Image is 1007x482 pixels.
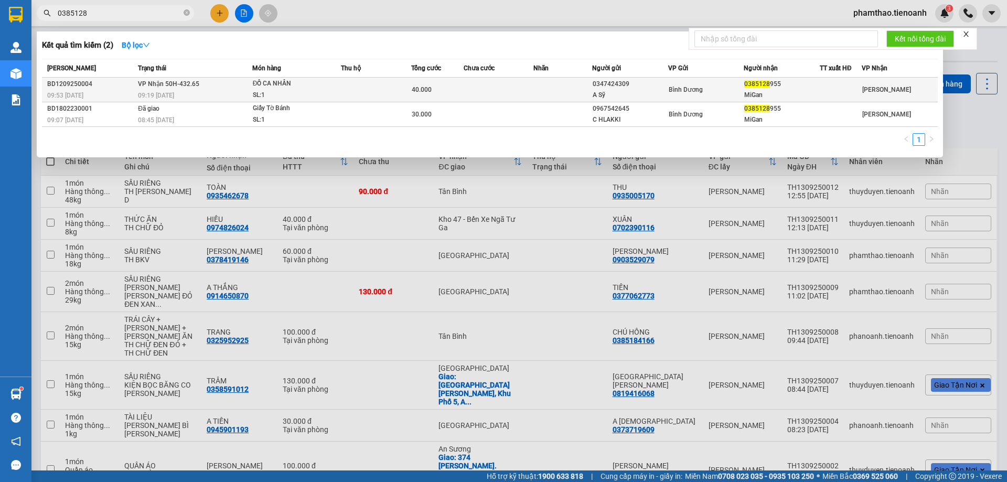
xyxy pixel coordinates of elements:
div: ĐỒ CA NHÂN [253,78,331,90]
div: SL: 1 [253,114,331,126]
img: warehouse-icon [10,42,22,53]
span: Bình Dương [669,111,703,118]
span: search [44,9,51,17]
span: Bình Dương [669,86,703,93]
span: 0385128 [744,80,770,88]
sup: 1 [20,387,23,390]
span: Tổng cước [411,65,441,72]
div: BD1802230001 [47,103,135,114]
span: message [11,460,21,470]
span: [PERSON_NAME] [47,65,96,72]
div: 0347424309 [593,79,668,90]
span: VP Nhận 50H-432.65 [138,80,199,88]
div: A Sỹ [593,90,668,101]
div: MiGan [744,90,819,101]
div: 955 [744,79,819,90]
input: Nhập số tổng đài [694,30,878,47]
span: Thu hộ [341,65,361,72]
span: Đã giao [138,105,159,112]
span: 30.000 [412,111,432,118]
div: MiGan [744,114,819,125]
div: 955 [744,103,819,114]
span: close [962,30,970,38]
li: Previous Page [900,133,913,146]
button: right [925,133,938,146]
span: Người nhận [744,65,778,72]
span: 08:45 [DATE] [138,116,174,124]
span: Chưa cước [464,65,495,72]
div: BD1209250004 [47,79,135,90]
a: 1 [913,134,925,145]
span: question-circle [11,413,21,423]
button: Kết nối tổng đài [886,30,954,47]
span: Người gửi [592,65,621,72]
span: 09:07 [DATE] [47,116,83,124]
span: right [928,136,935,142]
button: Bộ lọcdown [113,37,158,53]
img: solution-icon [10,94,22,105]
div: Giấy Tờ Bánh [253,103,331,114]
h3: Kết quả tìm kiếm ( 2 ) [42,40,113,51]
span: 09:19 [DATE] [138,92,174,99]
span: VP Nhận [862,65,887,72]
span: notification [11,436,21,446]
div: C HLAKKI [593,114,668,125]
span: left [903,136,909,142]
span: [PERSON_NAME] [862,111,911,118]
span: Kết nối tổng đài [895,33,946,45]
div: 0967542645 [593,103,668,114]
input: Tìm tên, số ĐT hoặc mã đơn [58,7,181,19]
li: 1 [913,133,925,146]
span: Nhãn [533,65,549,72]
span: down [143,41,150,49]
img: logo-vxr [9,7,23,23]
span: close-circle [184,9,190,16]
span: close-circle [184,8,190,18]
span: Món hàng [252,65,281,72]
span: 09:53 [DATE] [47,92,83,99]
span: [PERSON_NAME] [862,86,911,93]
span: Trạng thái [138,65,166,72]
li: Next Page [925,133,938,146]
span: TT xuất HĐ [820,65,852,72]
button: left [900,133,913,146]
img: warehouse-icon [10,389,22,400]
div: SL: 1 [253,90,331,101]
span: 0385128 [744,105,770,112]
span: 40.000 [412,86,432,93]
strong: Bộ lọc [122,41,150,49]
img: warehouse-icon [10,68,22,79]
span: VP Gửi [668,65,688,72]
